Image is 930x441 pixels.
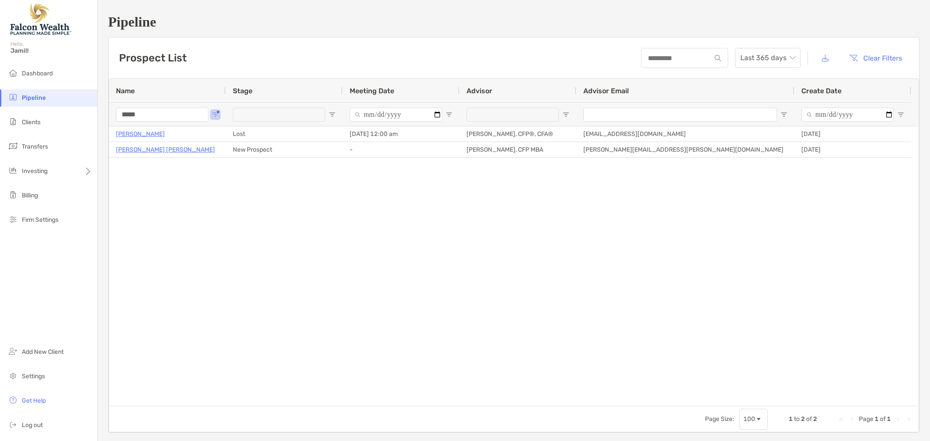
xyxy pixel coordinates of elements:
span: Dashboard [22,70,53,77]
div: [PERSON_NAME], CFP MBA [460,142,576,157]
div: [PERSON_NAME], CFP®, CFA® [460,126,576,142]
span: of [880,415,886,423]
button: Clear Filters [842,48,909,68]
span: 2 [801,415,805,423]
input: Advisor Email Filter Input [583,108,777,122]
span: Transfers [22,143,48,150]
span: Clients [22,119,41,126]
input: Name Filter Input [116,108,208,122]
h1: Pipeline [108,14,920,30]
div: Page Size [739,409,768,430]
img: input icon [715,55,721,61]
div: [PERSON_NAME][EMAIL_ADDRESS][PERSON_NAME][DOMAIN_NAME] [576,142,794,157]
span: Billing [22,192,38,199]
a: [PERSON_NAME] [PERSON_NAME] [116,144,215,155]
div: Lost [226,126,343,142]
span: Meeting Date [350,87,394,95]
img: clients icon [8,116,18,127]
span: 1 [875,415,879,423]
span: 2 [813,415,817,423]
img: investing icon [8,165,18,176]
span: 1 [789,415,793,423]
span: to [794,415,800,423]
span: Name [116,87,135,95]
span: of [806,415,812,423]
span: Advisor [467,87,492,95]
img: Falcon Wealth Planning Logo [10,3,72,35]
span: Settings [22,373,45,380]
input: Create Date Filter Input [801,108,894,122]
span: Add New Client [22,348,64,356]
img: transfers icon [8,141,18,151]
button: Open Filter Menu [897,111,904,118]
span: Log out [22,421,43,429]
img: firm-settings icon [8,214,18,224]
span: Investing [22,167,48,175]
span: 1 [887,415,891,423]
span: Page [859,415,873,423]
img: dashboard icon [8,68,18,78]
div: [DATE] 12:00 am [343,126,460,142]
img: add_new_client icon [8,346,18,356]
div: Next Page [894,416,901,423]
div: Previous Page [848,416,855,423]
div: Last Page [905,416,912,423]
a: [PERSON_NAME] [116,129,165,139]
span: Pipeline [22,94,46,102]
span: Last 365 days [740,48,795,68]
div: [EMAIL_ADDRESS][DOMAIN_NAME] [576,126,794,142]
button: Open Filter Menu [562,111,569,118]
div: - [343,142,460,157]
input: Meeting Date Filter Input [350,108,442,122]
span: Stage [233,87,252,95]
span: Get Help [22,397,46,404]
img: logout icon [8,419,18,430]
img: pipeline icon [8,92,18,102]
div: [DATE] [794,142,911,157]
div: New Prospect [226,142,343,157]
div: 100 [743,415,755,423]
span: Jamil! [10,47,92,54]
img: get-help icon [8,395,18,405]
img: billing icon [8,190,18,200]
button: Open Filter Menu [446,111,453,118]
img: settings icon [8,370,18,381]
button: Open Filter Menu [780,111,787,118]
span: Advisor Email [583,87,629,95]
span: Create Date [801,87,841,95]
button: Open Filter Menu [329,111,336,118]
div: [DATE] [794,126,911,142]
button: Open Filter Menu [212,111,219,118]
div: Page Size: [705,415,734,423]
div: First Page [838,416,845,423]
span: Firm Settings [22,216,58,224]
h3: Prospect List [119,52,187,64]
